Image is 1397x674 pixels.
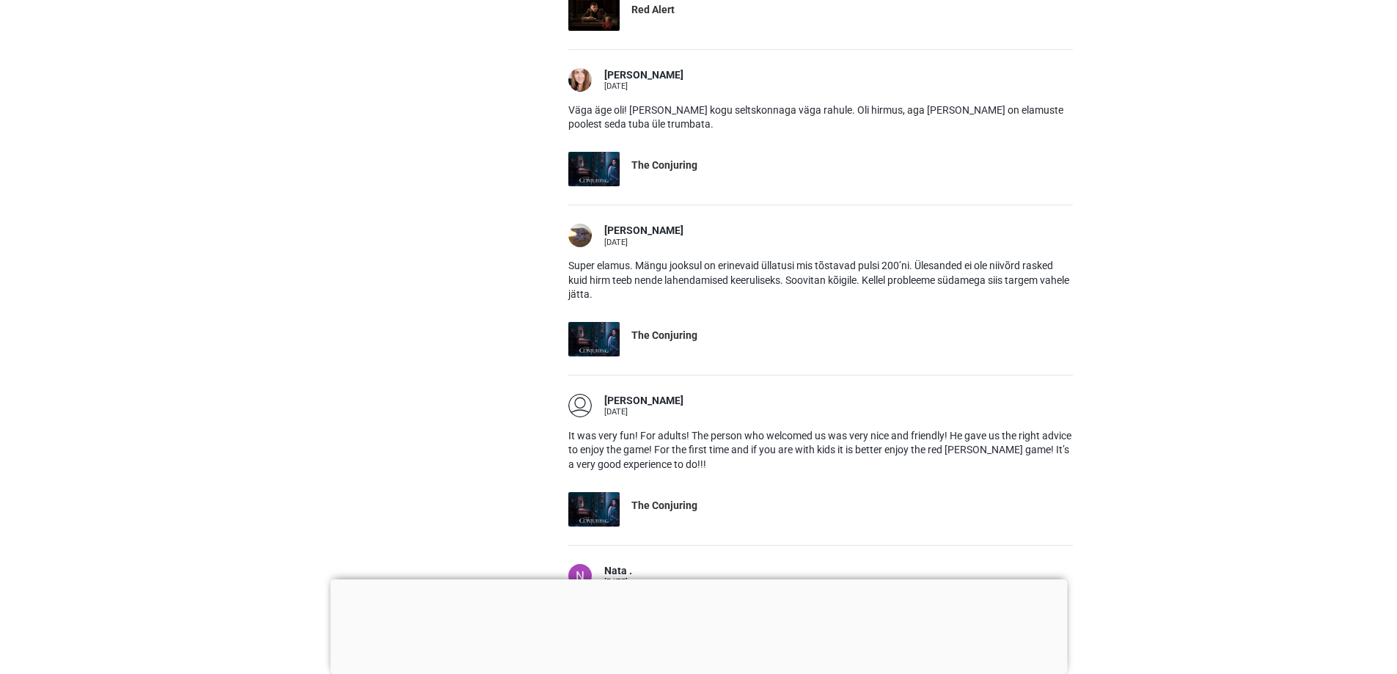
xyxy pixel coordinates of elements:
iframe: Advertisement [330,579,1067,670]
a: The Conjuring The Conjuring [568,492,1073,527]
div: [DATE] [604,408,683,416]
a: The Conjuring The Conjuring [568,152,1073,186]
div: The Conjuring [631,499,697,513]
div: [DATE] [604,238,683,246]
a: The Conjuring The Conjuring [568,322,1073,356]
img: The Conjuring [568,492,620,527]
div: Red Alert [631,3,675,18]
div: [PERSON_NAME] [604,394,683,409]
img: The Conjuring [568,322,620,356]
div: Nata . [604,564,632,579]
p: Väga äge oli! [PERSON_NAME] kogu seltskonnaga väga rahule. Oli hirmus, aga [PERSON_NAME] on elamu... [568,103,1073,132]
div: The Conjuring [631,329,697,343]
div: [PERSON_NAME] [604,224,683,238]
div: [DATE] [604,578,632,586]
p: It was very fun! For adults! The person who welcomed us was very nice and friendly! He gave us th... [568,429,1073,472]
div: The Conjuring [631,158,697,173]
img: The Conjuring [568,152,620,186]
div: [DATE] [604,82,683,90]
p: Super elamus. Mängu jooksul on erinevaid üllatusi mis tõstavad pulsi 200’ni. Ülesanded ei ole nii... [568,259,1073,302]
div: [PERSON_NAME] [604,68,683,83]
